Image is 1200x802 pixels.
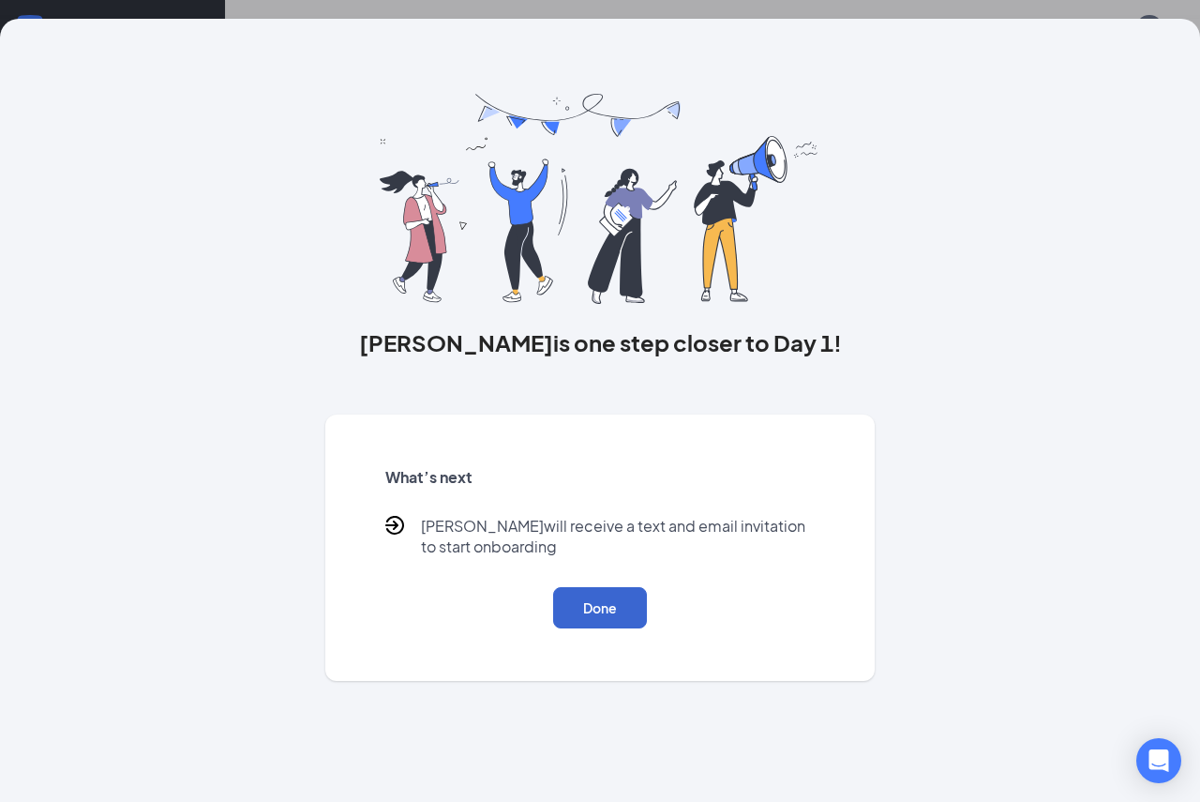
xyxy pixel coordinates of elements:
[421,516,816,557] p: [PERSON_NAME] will receive a text and email invitation to start onboarding
[1136,738,1181,783] div: Open Intercom Messenger
[385,467,816,488] h5: What’s next
[325,326,876,358] h3: [PERSON_NAME] is one step closer to Day 1!
[380,94,819,304] img: you are all set
[553,587,647,628] button: Done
